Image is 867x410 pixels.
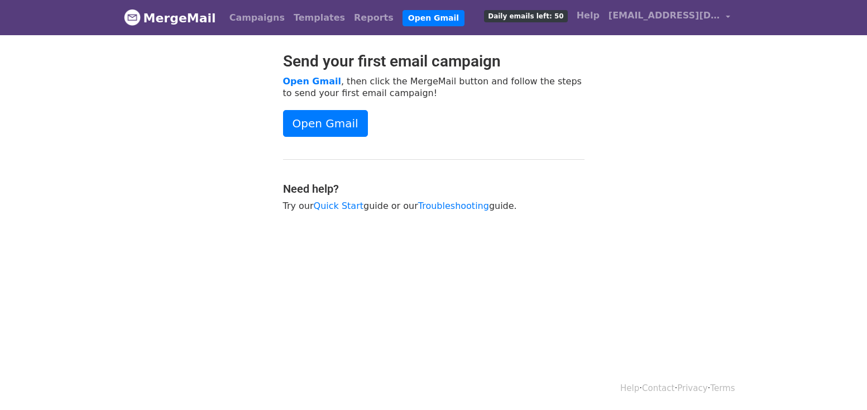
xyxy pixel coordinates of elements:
[314,201,363,211] a: Quick Start
[418,201,489,211] a: Troubleshooting
[677,383,707,393] a: Privacy
[572,4,604,27] a: Help
[283,75,585,99] p: , then click the MergeMail button and follow the steps to send your first email campaign!
[349,7,398,29] a: Reports
[283,52,585,71] h2: Send your first email campaign
[642,383,674,393] a: Contact
[403,10,464,26] a: Open Gmail
[604,4,735,31] a: [EMAIL_ADDRESS][DOMAIN_NAME]
[124,9,141,26] img: MergeMail logo
[811,356,867,410] iframe: Chat Widget
[283,76,341,87] a: Open Gmail
[283,110,368,137] a: Open Gmail
[609,9,720,22] span: [EMAIL_ADDRESS][DOMAIN_NAME]
[124,6,216,30] a: MergeMail
[283,200,585,212] p: Try our guide or our guide.
[480,4,572,27] a: Daily emails left: 50
[225,7,289,29] a: Campaigns
[710,383,735,393] a: Terms
[620,383,639,393] a: Help
[484,10,567,22] span: Daily emails left: 50
[289,7,349,29] a: Templates
[283,182,585,196] h4: Need help?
